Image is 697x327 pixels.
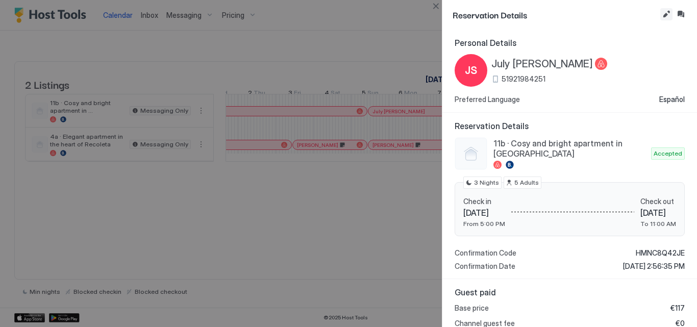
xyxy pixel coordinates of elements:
[465,63,477,78] span: JS
[455,304,489,313] span: Base price
[455,121,685,131] span: Reservation Details
[493,138,647,159] span: 11b · Cosy and bright apartment in [GEOGRAPHIC_DATA]
[654,149,682,158] span: Accepted
[623,262,685,271] span: [DATE] 2:56:35 PM
[660,8,673,20] button: Edit reservation
[636,248,685,258] span: HMNC8Q42JE
[640,220,676,228] span: To 11:00 AM
[453,8,658,21] span: Reservation Details
[675,8,687,20] button: Inbox
[455,95,520,104] span: Preferred Language
[455,287,685,297] span: Guest paid
[640,208,676,218] span: [DATE]
[491,58,593,70] span: July [PERSON_NAME]
[463,197,505,206] span: Check in
[670,304,685,313] span: €117
[463,220,505,228] span: From 5:00 PM
[659,95,685,104] span: Español
[640,197,676,206] span: Check out
[474,178,499,187] span: 3 Nights
[502,74,545,84] span: 51921984251
[455,38,685,48] span: Personal Details
[455,262,515,271] span: Confirmation Date
[514,178,539,187] span: 5 Adults
[463,208,505,218] span: [DATE]
[455,248,516,258] span: Confirmation Code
